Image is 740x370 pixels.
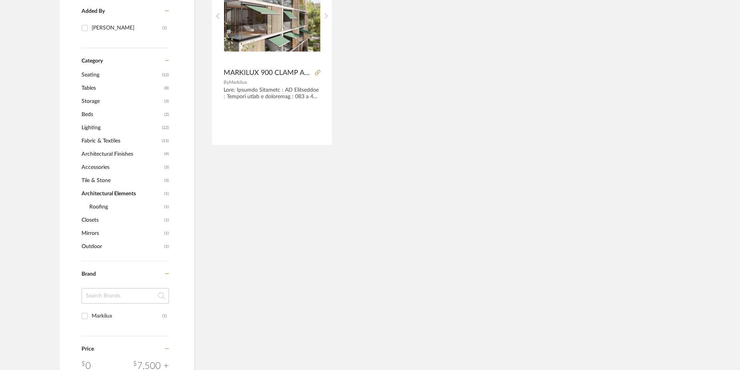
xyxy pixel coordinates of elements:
span: Outdoor [82,240,162,253]
span: Roofing [89,200,162,214]
span: MARKILUX 900 CLAMP AWNING [224,69,312,77]
span: (15) [162,135,169,147]
span: (3) [164,174,169,187]
span: Beds [82,108,162,121]
span: (1) [164,240,169,253]
span: Category [82,58,103,64]
span: (1) [164,227,169,240]
div: Markilux [92,310,162,322]
span: By [224,80,229,85]
span: Storage [82,95,162,108]
span: Architectural Elements [82,187,162,200]
span: Closets [82,214,162,227]
span: (1) [164,201,169,213]
span: (9) [164,148,169,160]
span: Architectural Finishes [82,148,162,161]
div: Lore: Ipsumdo Sitametc : AD Elitseddoe : Tempori utlab e doloremag : 083 a 485 en Adminimv quisn ... [224,87,320,100]
span: (12) [162,69,169,81]
span: (1) [164,214,169,226]
span: Added By [82,9,105,14]
span: Tile & Stone [82,174,162,187]
span: Tables [82,82,162,95]
span: Price [82,346,94,352]
span: Seating [82,68,160,82]
span: Lighting [82,121,160,134]
span: (3) [164,95,169,108]
span: Accessories [82,161,162,174]
input: Search Brands [82,288,169,304]
span: (22) [162,122,169,134]
span: Markilux [229,80,247,85]
div: (1) [162,22,167,34]
span: Mirrors [82,227,162,240]
span: Brand [82,271,96,277]
div: [PERSON_NAME] [92,22,162,34]
div: (1) [162,310,167,322]
span: (2) [164,108,169,121]
span: (1) [164,188,169,200]
span: (3) [164,161,169,174]
span: (8) [164,82,169,94]
span: Fabric & Textiles [82,134,160,148]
